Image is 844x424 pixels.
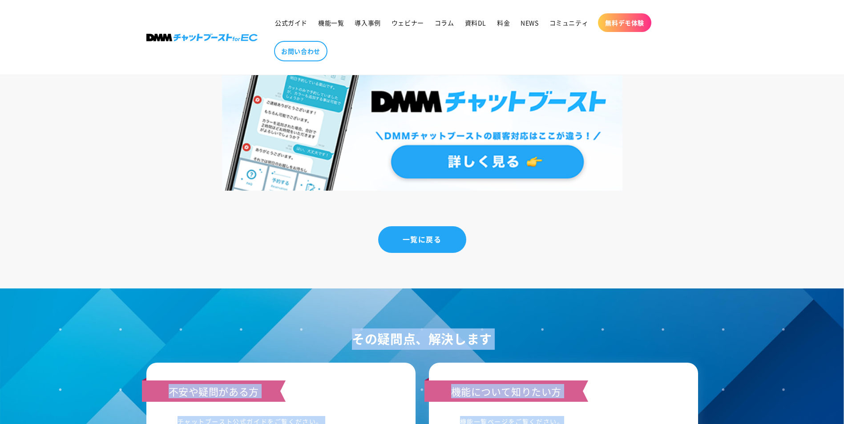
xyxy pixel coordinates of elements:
img: 株式会社DMM Boost [146,34,258,41]
span: コミュニティ [549,19,589,27]
span: 公式ガイド [275,19,307,27]
span: 資料DL [465,19,486,27]
img: DMMチャットブーストforEC [222,38,622,191]
a: NEWS [515,13,544,32]
h2: その疑問点、解決します [146,328,698,350]
span: 料金 [497,19,510,27]
span: 導入事例 [355,19,380,27]
a: 機能一覧 [313,13,349,32]
a: 公式ガイド [270,13,313,32]
h3: 不安や疑問がある方 [142,380,286,402]
a: 一覧に戻る [378,226,466,252]
a: コミュニティ [544,13,594,32]
span: NEWS [521,19,538,27]
a: お問い合わせ [274,41,327,61]
span: コラム [435,19,454,27]
a: コラム [429,13,460,32]
span: 無料デモ体験 [605,19,644,27]
a: 無料デモ体験 [598,13,651,32]
a: 料金 [492,13,515,32]
a: ウェビナー [386,13,429,32]
a: 資料DL [460,13,492,32]
span: お問い合わせ [281,47,320,55]
h3: 機能について知りたい方 [424,380,589,402]
a: 導入事例 [349,13,386,32]
span: ウェビナー [392,19,424,27]
span: 機能一覧 [318,19,344,27]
